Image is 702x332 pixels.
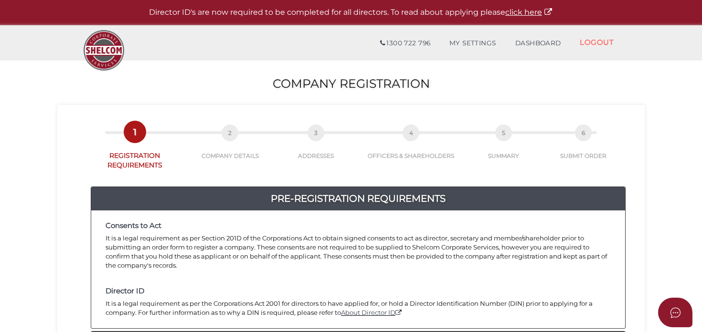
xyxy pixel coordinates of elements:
a: 6SUBMIT ORDER [545,135,621,160]
a: 4OFFICERS & SHAREHOLDERS [360,135,462,160]
h4: Director ID [106,287,611,295]
span: 6 [575,124,592,141]
span: 1 [127,124,143,140]
a: 5SUMMARY [462,135,546,160]
a: 1REGISTRATION REQUIREMENTS [81,134,189,170]
a: DASHBOARD [506,34,571,53]
span: 3 [308,124,324,141]
a: 3ADDRESSES [272,135,360,160]
a: About Director ID [341,309,403,316]
span: 2 [222,124,238,141]
h4: Consents to Act [106,222,611,230]
p: It is a legal requirement as per Section 201D of the Corporations Act to obtain signed consents t... [106,234,611,270]
p: It is a legal requirement as per the Corporations Act 2001 for directors to have applied for, or ... [106,299,611,317]
span: 5 [495,124,512,141]
p: Director ID's are now required to be completed for all directors. To read about applying please [24,7,678,18]
a: LOGOUT [570,32,623,52]
a: 1300 722 796 [371,34,440,53]
a: 2COMPANY DETAILS [189,135,272,160]
a: click here [505,8,553,17]
a: MY SETTINGS [440,34,506,53]
img: Logo [79,25,129,75]
a: Pre-Registration Requirements [91,191,625,206]
button: Open asap [658,298,692,327]
span: 4 [403,124,419,141]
